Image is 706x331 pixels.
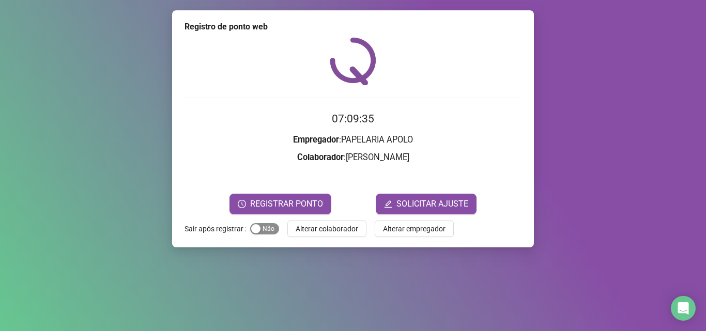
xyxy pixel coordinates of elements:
[297,152,344,162] strong: Colaborador
[383,223,446,234] span: Alterar empregador
[185,220,250,237] label: Sair após registrar
[396,198,468,210] span: SOLICITAR AJUSTE
[238,200,246,208] span: clock-circle
[330,37,376,85] img: QRPoint
[250,198,323,210] span: REGISTRAR PONTO
[376,194,477,214] button: editSOLICITAR AJUSTE
[332,113,374,125] time: 07:09:35
[185,21,521,33] div: Registro de ponto web
[384,200,392,208] span: edit
[185,133,521,147] h3: : PAPELARIA APOLO
[375,220,454,237] button: Alterar empregador
[185,151,521,164] h3: : [PERSON_NAME]
[671,296,696,321] div: Open Intercom Messenger
[229,194,331,214] button: REGISTRAR PONTO
[293,135,339,145] strong: Empregador
[296,223,358,234] span: Alterar colaborador
[287,220,366,237] button: Alterar colaborador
